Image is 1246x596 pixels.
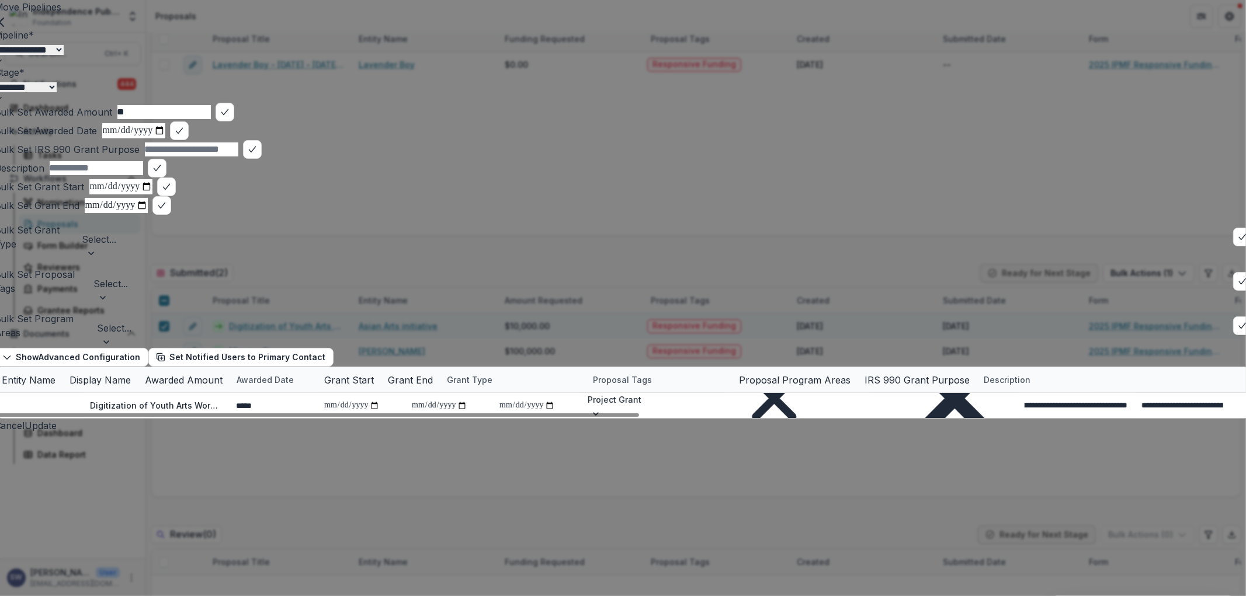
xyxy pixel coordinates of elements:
div: Proposal Tags [586,367,733,392]
button: bulk-confirm-option [148,159,166,177]
div: Description [977,374,1038,386]
div: Grant Start [318,367,381,392]
button: Set Notified Users to Primary Contact [148,348,334,367]
div: Display Name [63,367,138,392]
button: bulk-confirm-option [157,177,176,196]
div: IRS 990 Grant Purpose [858,367,977,392]
div: Grant End [381,367,440,392]
div: IRS 990 Grant Purpose [858,373,977,387]
div: Grant End [381,373,440,387]
div: Awarded Amount [138,373,230,387]
div: Proposal Tags [586,374,660,386]
div: Grant Start [318,373,381,387]
div: Grant Type [440,367,586,392]
div: Awarded Amount [138,367,230,392]
div: Proposal Program Areas [733,373,858,387]
button: bulk-confirm-option [152,196,171,215]
div: Display Name [63,373,138,387]
div: Select... [97,321,680,335]
button: bulk-confirm-option [243,140,262,159]
div: Description [977,367,1094,392]
div: Awarded Date [230,374,301,386]
div: Proposal Program Areas [733,367,858,392]
div: Select... [93,277,678,291]
button: Update [25,419,57,433]
div: Digitization of Youth Arts Workshop Archive Tapes [90,399,222,412]
div: Remove Media For Movements/Narrative Shift [879,322,1031,475]
div: Awarded Date [230,367,318,392]
div: Grant Type [440,374,500,386]
button: bulk-confirm-option [216,103,234,121]
div: Select... [82,232,672,246]
button: bulk-confirm-option [170,121,189,140]
div: Remove Responsive Funding [733,357,816,440]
